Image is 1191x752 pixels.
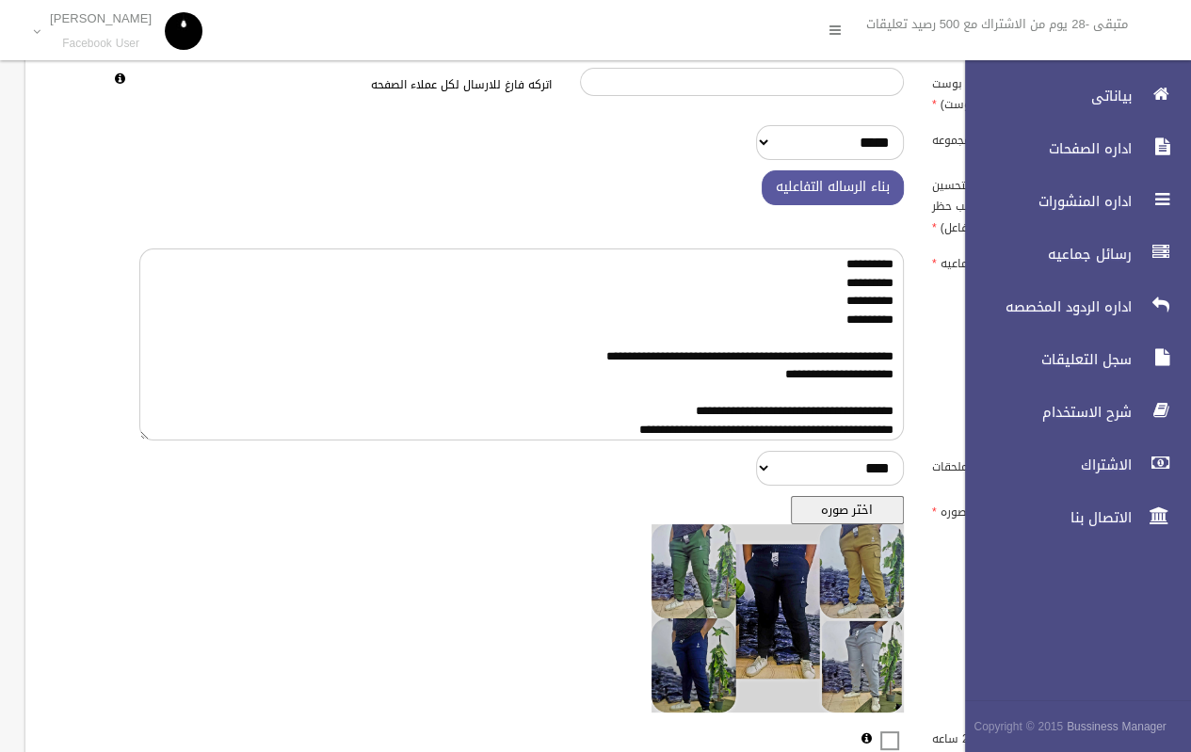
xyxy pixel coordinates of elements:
[918,125,1094,152] label: ارساله لمجموعه
[949,392,1191,433] a: شرح الاستخدام
[949,297,1137,316] span: اداره الردود المخصصه
[50,37,152,51] small: Facebook User
[139,79,552,91] h6: اتركه فارغ للارسال لكل عملاء الصفحه
[949,350,1137,369] span: سجل التعليقات
[949,456,1137,474] span: الاشتراك
[918,170,1094,238] label: رساله تفاعليه (افضل لتحسين جوده الصفحه وتجنب حظر ضعف التفاعل)
[949,245,1137,264] span: رسائل جماعيه
[949,286,1191,328] a: اداره الردود المخصصه
[949,75,1191,117] a: بياناتى
[949,233,1191,275] a: رسائل جماعيه
[949,139,1137,158] span: اداره الصفحات
[949,444,1191,486] a: الاشتراك
[949,497,1191,538] a: الاتصال بنا
[949,128,1191,169] a: اداره الصفحات
[918,248,1094,275] label: نص الرساله الجماعيه
[949,87,1137,105] span: بياناتى
[918,451,1094,477] label: ارسال ملحقات
[949,403,1137,422] span: شرح الاستخدام
[949,508,1137,527] span: الاتصال بنا
[918,496,1094,522] label: صوره
[1067,716,1167,737] strong: Bussiness Manager
[652,524,904,712] img: معاينه الصوره
[974,716,1063,737] span: Copyright © 2015
[949,339,1191,380] a: سجل التعليقات
[949,192,1137,211] span: اداره المنشورات
[949,181,1191,222] a: اداره المنشورات
[791,496,904,524] button: اختر صوره
[918,68,1094,115] label: ارسل للمتفاعلين على بوست محدد(رابط البوست)
[918,723,1094,749] label: المتفاعلين اخر 24 ساعه
[762,170,904,205] button: بناء الرساله التفاعليه
[50,11,152,25] p: [PERSON_NAME]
